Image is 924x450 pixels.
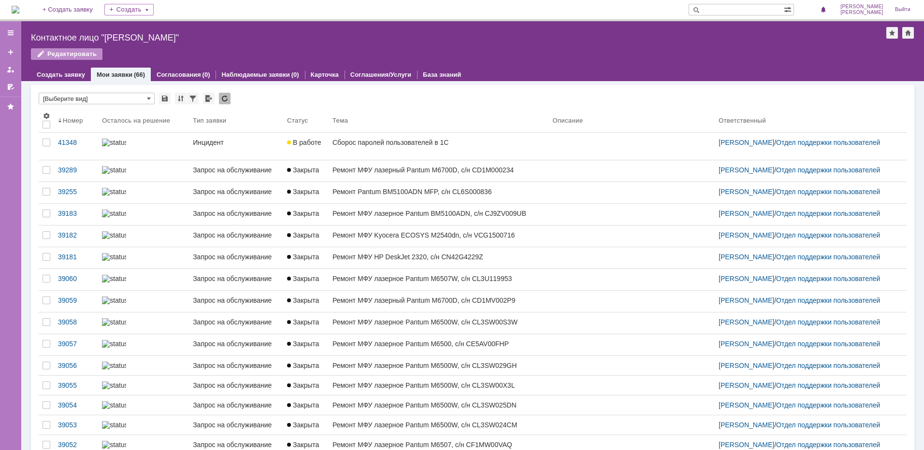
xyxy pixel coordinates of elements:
[193,166,279,174] div: Запрос на обслуживание
[193,117,226,124] div: Тип заявки
[719,117,766,124] div: Ответственный
[54,312,98,334] a: 39058
[102,421,126,429] img: statusbar-100 (1).png
[719,441,774,449] a: [PERSON_NAME]
[287,441,319,449] span: Закрыта
[3,62,18,77] a: Мои заявки
[283,334,329,355] a: Закрыта
[350,71,411,78] a: Соглашения/Услуги
[329,312,549,334] a: Ремонт МФУ лазерное Pantum M6500W, с/н CL3SW00S3W
[58,421,94,429] div: 39053
[283,291,329,312] a: Закрыта
[189,415,283,435] a: Запрос на обслуживание
[287,139,321,146] span: В работе
[193,318,279,326] div: Запрос на обслуживание
[283,415,329,435] a: Закрыта
[776,401,880,409] a: Отдел поддержки пользователей
[719,381,774,389] a: [PERSON_NAME]
[193,441,279,449] div: Запрос на обслуживание
[58,318,94,326] div: 39058
[58,441,94,449] div: 39052
[283,395,329,415] a: Закрыта
[63,117,83,124] div: Номер
[287,188,319,196] span: Закрыта
[193,139,279,146] div: Инцидент
[283,204,329,225] a: Закрыта
[329,291,549,312] a: Ремонт МФУ лазерный Pantum M6700D, с/н CD1MV002P9
[332,166,545,174] div: Ремонт МФУ лазерный Pantum M6700D, с/н CD1M000234
[54,356,98,375] a: 39056
[719,318,774,326] a: [PERSON_NAME]
[287,318,319,326] span: Закрыта
[719,188,895,196] div: /
[287,253,319,261] span: Закрыта
[54,269,98,290] a: 39060
[189,395,283,415] a: Запрос на обслуживание
[332,421,545,429] div: Ремонт МФУ лазерное Pantum M6500W, с/н CL3SW024CM
[329,204,549,225] a: Ремонт МФУ лазерное Pantum BM5100ADN, с/н CJ9ZV009UB
[102,362,126,369] img: statusbar-100 (1).png
[311,71,339,78] a: Карточка
[102,210,126,217] img: statusbar-40 (1).png
[283,182,329,203] a: Закрыта
[193,188,279,196] div: Запрос на обслуживание
[102,296,126,304] img: statusbar-100 (1).png
[58,210,94,217] div: 39183
[332,231,545,239] div: Ремонт МФУ Kyocera ECOSYS M2540dn, с/н VCG1500716
[193,421,279,429] div: Запрос на обслуживание
[719,296,774,304] a: [PERSON_NAME]
[12,6,19,14] img: logo
[3,79,18,95] a: Мои согласования
[784,4,794,14] span: Расширенный поиск
[98,356,189,375] a: statusbar-100 (1).png
[287,210,319,217] span: Закрыта
[719,275,895,282] div: /
[283,160,329,182] a: Закрыта
[54,108,98,133] th: Номер
[221,71,289,78] a: Наблюдаемые заявки
[54,376,98,395] a: 39055
[283,247,329,268] a: Закрыта
[776,139,880,146] a: Отдел поддержки пользователей
[193,275,279,282] div: Запрос на обслуживание
[102,318,126,326] img: statusbar-100 (1).png
[189,204,283,225] a: Запрос на обслуживание
[98,225,189,247] a: statusbar-60 (1).png
[776,296,880,304] a: Отдел поддержки пользователей
[332,381,545,389] div: Ремонт МФУ лазерное Pantum M6500W, с/н CL3SW00X3L
[719,441,895,449] div: /
[552,117,583,124] div: Описание
[102,441,126,449] img: statusbar-100 (1).png
[719,381,895,389] div: /
[291,71,299,78] div: (0)
[719,401,895,409] div: /
[776,318,880,326] a: Отдел поддержки пользователей
[287,401,319,409] span: Закрыта
[102,381,126,389] img: statusbar-100 (1).png
[54,395,98,415] a: 39054
[283,376,329,395] a: Закрыта
[54,415,98,435] a: 39053
[719,166,895,174] div: /
[719,210,895,217] div: /
[332,441,545,449] div: Ремонт МФУ лазерное Pantum M6507, с/н CF1MW00VAQ
[329,334,549,355] a: Ремонт МФУ лазерное Pantum M6500, с/н CE5AV00FHP
[189,312,283,334] a: Запрос на обслуживание
[203,93,215,104] div: Экспорт списка
[54,160,98,182] a: 39289
[283,108,329,133] th: Статус
[719,139,774,146] a: [PERSON_NAME]
[3,44,18,60] a: Создать заявку
[102,166,126,174] img: statusbar-100 (1).png
[886,27,898,39] div: Добавить в избранное
[329,182,549,203] a: Ремонт Pantum BM5100ADN MFP, с/н CL6S000836
[58,253,94,261] div: 39181
[776,362,880,369] a: Отдел поддержки пользователей
[189,160,283,182] a: Запрос на обслуживание
[98,334,189,355] a: statusbar-100 (1).png
[98,160,189,182] a: statusbar-100 (1).png
[159,93,171,104] div: Сохранить вид
[54,291,98,312] a: 39059
[102,117,170,124] div: Осталось на решение
[193,340,279,348] div: Запрос на обслуживание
